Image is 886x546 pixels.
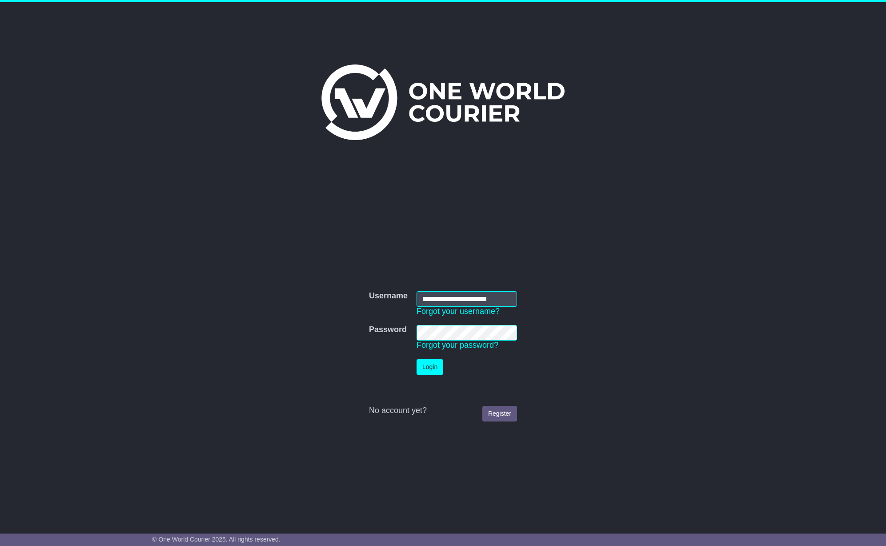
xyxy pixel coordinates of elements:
span: © One World Courier 2025. All rights reserved. [152,536,281,543]
a: Forgot your password? [417,341,498,349]
label: Username [369,291,408,301]
img: One World [321,64,564,140]
button: Login [417,359,443,375]
div: No account yet? [369,406,517,416]
a: Forgot your username? [417,307,500,316]
a: Register [482,406,517,422]
label: Password [369,325,407,335]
